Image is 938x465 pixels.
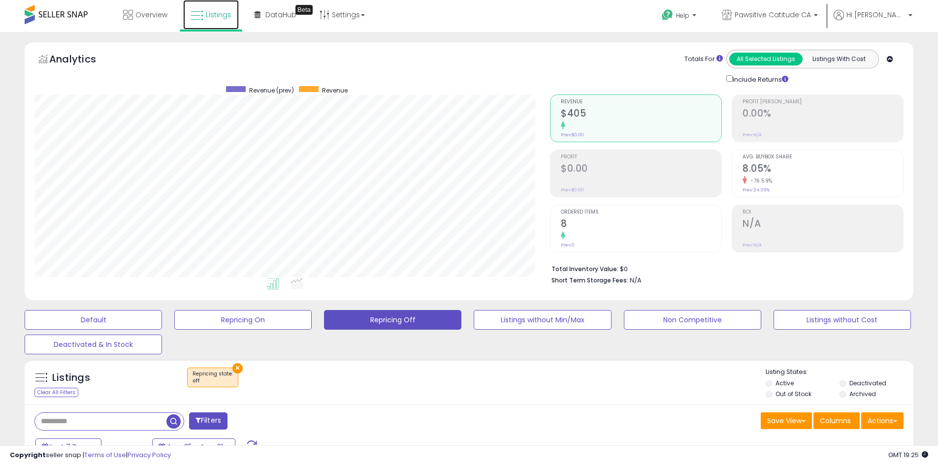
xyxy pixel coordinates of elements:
[719,73,800,85] div: Include Returns
[232,363,243,373] button: ×
[561,108,721,121] h2: $405
[50,442,89,452] span: Last 7 Days
[551,276,628,284] b: Short Term Storage Fees:
[561,242,575,248] small: Prev: 0
[766,368,913,377] p: Listing States:
[84,450,126,460] a: Terms of Use
[747,177,773,185] small: -76.59%
[743,218,903,231] h2: N/A
[561,163,721,176] h2: $0.00
[743,99,903,105] span: Profit [PERSON_NAME]
[834,10,912,32] a: Hi [PERSON_NAME]
[551,262,896,274] li: $0
[776,390,811,398] label: Out of Stock
[888,450,928,460] span: 2025-09-8 19:25 GMT
[265,10,296,20] span: DataHub
[52,371,90,385] h5: Listings
[551,265,618,273] b: Total Inventory Value:
[34,388,78,397] div: Clear All Filters
[193,370,233,385] span: Repricing state :
[193,377,233,384] div: off
[743,210,903,215] span: ROI
[743,155,903,160] span: Avg. Buybox Share
[802,53,875,65] button: Listings With Cost
[128,450,171,460] a: Privacy Policy
[743,132,762,138] small: Prev: N/A
[35,438,101,455] button: Last 7 Days
[561,155,721,160] span: Profit
[624,310,761,330] button: Non Competitive
[174,310,312,330] button: Repricing On
[561,210,721,215] span: Ordered Items
[861,412,904,429] button: Actions
[776,379,794,387] label: Active
[729,53,803,65] button: All Selected Listings
[474,310,611,330] button: Listings without Min/Max
[630,276,642,285] span: N/A
[25,310,162,330] button: Default
[820,416,851,426] span: Columns
[561,132,584,138] small: Prev: $0.00
[10,451,171,460] div: seller snap | |
[561,187,584,193] small: Prev: $0.00
[684,55,723,64] div: Totals For
[206,10,231,20] span: Listings
[849,390,876,398] label: Archived
[10,450,46,460] strong: Copyright
[561,218,721,231] h2: 8
[561,99,721,105] span: Revenue
[103,443,148,452] span: Compared to:
[735,10,811,20] span: Pawsitive Catitude CA
[152,438,235,455] button: Aug-25 - Aug-31
[846,10,906,20] span: Hi [PERSON_NAME]
[676,11,689,20] span: Help
[25,335,162,354] button: Deactivated & In Stock
[661,9,674,21] i: Get Help
[322,86,348,94] span: Revenue
[654,1,706,32] a: Help
[324,310,461,330] button: Repricing Off
[743,187,770,193] small: Prev: 34.39%
[295,5,313,15] div: Tooltip anchor
[813,412,860,429] button: Columns
[774,310,911,330] button: Listings without Cost
[743,108,903,121] h2: 0.00%
[743,242,762,248] small: Prev: N/A
[249,86,294,94] span: Revenue (prev)
[189,412,227,430] button: Filters
[743,163,903,176] h2: 8.05%
[49,52,115,68] h5: Analytics
[167,442,223,452] span: Aug-25 - Aug-31
[849,379,886,387] label: Deactivated
[761,412,812,429] button: Save View
[135,10,167,20] span: Overview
